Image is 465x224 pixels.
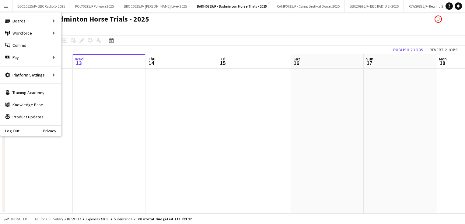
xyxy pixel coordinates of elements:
[345,0,404,12] button: BBC20925/P- BBC RADIO 2- 2025
[5,15,149,24] h1: BADH0525/P - Badminton Horse Trials - 2025
[365,59,373,66] span: 17
[391,46,426,54] button: Publish 2 jobs
[427,46,460,54] button: Revert 2 jobs
[145,217,192,221] span: Total Budgeted £18 593.17
[147,59,156,66] span: 14
[0,99,61,111] a: Knowledge Base
[53,217,192,221] div: Salary £18 593.17 + Expenses £0.00 + Subsistence £0.00 =
[74,59,84,66] span: 13
[0,15,61,27] div: Boards
[0,128,19,133] a: Log Out
[0,69,61,81] div: Platform Settings
[272,0,345,12] button: CAMP0725/P - Camp Bestival Dorset 2025
[0,39,61,51] a: Comms
[12,0,70,12] button: BBC10525/P- BBC Radio 1- 2025
[435,15,442,23] app-user-avatar: Grace Shorten
[3,216,28,222] button: Budgeted
[221,56,226,62] span: Fri
[438,59,447,66] span: 18
[0,27,61,39] div: Workforce
[75,56,84,62] span: Wed
[0,51,61,63] div: Pay
[10,217,27,221] span: Budgeted
[292,59,300,66] span: 16
[220,59,226,66] span: 15
[70,0,119,12] button: POLY0525/P Polygon 2025
[0,87,61,99] a: Training Academy
[0,111,61,123] a: Product Updates
[148,56,156,62] span: Thu
[366,56,373,62] span: Sun
[439,56,447,62] span: Mon
[43,128,61,133] a: Privacy
[293,56,300,62] span: Sat
[404,0,465,12] button: REWS0825/P- Rewind South- 2025
[33,217,48,221] span: All jobs
[192,0,272,12] button: BADH0525/P - Badminton Horse Trials - 2025
[119,0,192,12] button: BROC0625/P- [PERSON_NAME] Live- 2025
